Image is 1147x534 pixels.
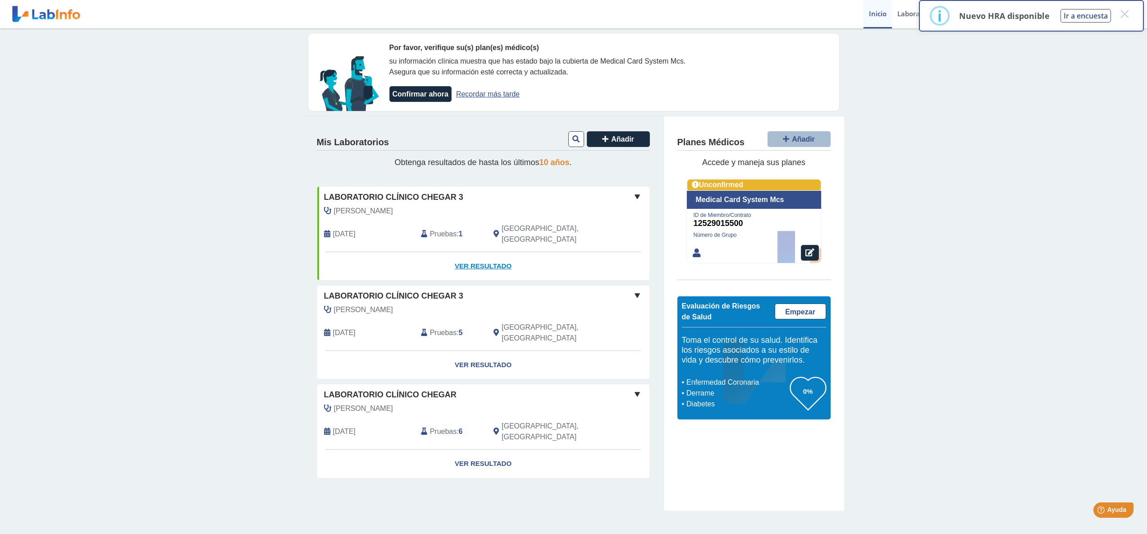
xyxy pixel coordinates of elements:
span: Gonzalez, Maria [334,206,393,216]
button: Close this dialog [1116,6,1133,22]
li: Diabetes [684,399,790,410]
span: 2025-10-07 [333,229,356,239]
span: su información clínica muestra que has estado bajo la cubierta de Medical Card System Mcs. Asegur... [389,57,686,76]
button: Añadir [587,131,650,147]
button: Confirmar ahora [389,86,452,102]
span: Rio Grande, PR [502,322,601,344]
div: : [414,421,487,442]
a: Recordar más tarde [456,90,520,98]
a: Ver Resultado [317,450,649,478]
span: Añadir [792,135,815,143]
button: Ir a encuesta [1060,9,1111,23]
span: 10 años [539,158,570,167]
h3: 0% [790,386,826,397]
span: Laboratorio Clínico Chegar [324,389,457,401]
a: Empezar [775,304,826,319]
a: Ver Resultado [317,252,649,281]
b: 1 [459,230,463,238]
li: Derrame [684,388,790,399]
div: i [937,8,942,24]
span: Rio Grande, PR [502,223,601,245]
div: : [414,322,487,344]
span: Accede y maneja sus planes [702,158,805,167]
h5: Toma el control de su salud. Identifica los riesgos asociados a su estilo de vida y descubre cómo... [682,336,826,365]
li: Enfermedad Coronaria [684,377,790,388]
span: Evaluación de Riesgos de Salud [682,302,760,321]
span: Empezar [785,308,815,316]
span: Perez Ramirez, Reynerio [334,403,393,414]
span: Obtenga resultados de hasta los últimos . [394,158,571,167]
iframe: Help widget launcher [1067,499,1137,524]
span: Pruebas [430,426,457,437]
span: Laboratorio Clínico Chegar 3 [324,290,463,302]
p: Nuevo HRA disponible [959,10,1050,21]
b: 6 [459,428,463,435]
h4: Planes Médicos [677,137,745,148]
span: Torres Davila, Walfred [334,304,393,315]
h4: Mis Laboratorios [317,137,389,148]
span: Laboratorio Clínico Chegar 3 [324,191,463,203]
span: 2024-09-24 [333,426,356,437]
div: : [414,223,487,245]
span: Pruebas [430,229,457,239]
button: Añadir [768,131,831,147]
div: Por favor, verifique su(s) plan(es) médico(s) [389,42,709,53]
span: 2025-05-20 [333,327,356,338]
span: Rio Grande, PR [502,421,601,442]
span: Añadir [611,135,634,143]
b: 5 [459,329,463,336]
span: Pruebas [430,327,457,338]
a: Ver Resultado [317,351,649,379]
